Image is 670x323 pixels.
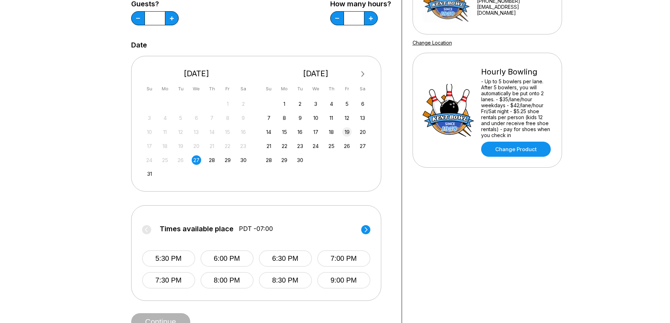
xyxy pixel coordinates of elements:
[264,84,274,93] div: Su
[261,69,370,78] div: [DATE]
[238,141,248,151] div: Not available Saturday, August 23rd, 2025
[192,141,201,151] div: Not available Wednesday, August 20th, 2025
[295,155,305,165] div: Choose Tuesday, September 30th, 2025
[263,98,369,165] div: month 2025-09
[223,127,232,137] div: Not available Friday, August 15th, 2025
[238,84,248,93] div: Sa
[176,113,185,123] div: Not available Tuesday, August 5th, 2025
[327,84,336,93] div: Th
[311,127,320,137] div: Choose Wednesday, September 17th, 2025
[207,84,217,93] div: Th
[223,155,232,165] div: Choose Friday, August 29th, 2025
[342,113,352,123] div: Choose Friday, September 12th, 2025
[481,67,553,77] div: Hourly Bowling
[176,141,185,151] div: Not available Tuesday, August 19th, 2025
[200,250,254,267] button: 6:00 PM
[358,113,368,123] div: Choose Saturday, September 13th, 2025
[358,141,368,151] div: Choose Saturday, September 27th, 2025
[239,225,273,233] span: PDT -07:00
[311,113,320,123] div: Choose Wednesday, September 10th, 2025
[358,127,368,137] div: Choose Saturday, September 20th, 2025
[280,113,289,123] div: Choose Monday, September 8th, 2025
[280,141,289,151] div: Choose Monday, September 22nd, 2025
[176,155,185,165] div: Not available Tuesday, August 26th, 2025
[160,225,234,233] span: Times available place
[295,99,305,109] div: Choose Tuesday, September 2nd, 2025
[259,250,312,267] button: 6:30 PM
[223,84,232,93] div: Fr
[160,113,170,123] div: Not available Monday, August 4th, 2025
[295,113,305,123] div: Choose Tuesday, September 9th, 2025
[192,84,201,93] div: We
[238,127,248,137] div: Not available Saturday, August 16th, 2025
[264,127,274,137] div: Choose Sunday, September 14th, 2025
[238,99,248,109] div: Not available Saturday, August 2nd, 2025
[207,113,217,123] div: Not available Thursday, August 7th, 2025
[259,272,312,289] button: 8:30 PM
[280,99,289,109] div: Choose Monday, September 1st, 2025
[207,127,217,137] div: Not available Thursday, August 14th, 2025
[264,155,274,165] div: Choose Sunday, September 28th, 2025
[160,127,170,137] div: Not available Monday, August 11th, 2025
[342,141,352,151] div: Choose Friday, September 26th, 2025
[145,169,154,179] div: Choose Sunday, August 31st, 2025
[200,272,254,289] button: 8:00 PM
[342,127,352,137] div: Choose Friday, September 19th, 2025
[317,272,370,289] button: 9:00 PM
[342,99,352,109] div: Choose Friday, September 5th, 2025
[207,155,217,165] div: Choose Thursday, August 28th, 2025
[311,99,320,109] div: Choose Wednesday, September 3rd, 2025
[311,84,320,93] div: We
[264,141,274,151] div: Choose Sunday, September 21st, 2025
[176,84,185,93] div: Tu
[145,141,154,151] div: Not available Sunday, August 17th, 2025
[280,84,289,93] div: Mo
[145,113,154,123] div: Not available Sunday, August 3rd, 2025
[207,141,217,151] div: Not available Thursday, August 21st, 2025
[144,98,249,179] div: month 2025-08
[238,113,248,123] div: Not available Saturday, August 9th, 2025
[327,99,336,109] div: Choose Thursday, September 4th, 2025
[131,41,147,49] label: Date
[327,127,336,137] div: Choose Thursday, September 18th, 2025
[264,113,274,123] div: Choose Sunday, September 7th, 2025
[142,250,195,267] button: 5:30 PM
[295,141,305,151] div: Choose Tuesday, September 23rd, 2025
[295,127,305,137] div: Choose Tuesday, September 16th, 2025
[477,4,552,16] a: [EMAIL_ADDRESS][DOMAIN_NAME]
[327,113,336,123] div: Choose Thursday, September 11th, 2025
[280,127,289,137] div: Choose Monday, September 15th, 2025
[481,78,553,138] div: - Up to 5 bowlers per lane. After 5 bowlers, you will automatically be put onto 2 lanes. - $35/la...
[192,127,201,137] div: Not available Wednesday, August 13th, 2025
[311,141,320,151] div: Choose Wednesday, September 24th, 2025
[358,84,368,93] div: Sa
[142,69,251,78] div: [DATE]
[280,155,289,165] div: Choose Monday, September 29th, 2025
[295,84,305,93] div: Tu
[223,113,232,123] div: Not available Friday, August 8th, 2025
[192,113,201,123] div: Not available Wednesday, August 6th, 2025
[327,141,336,151] div: Choose Thursday, September 25th, 2025
[342,84,352,93] div: Fr
[160,84,170,93] div: Mo
[145,84,154,93] div: Su
[192,155,201,165] div: Choose Wednesday, August 27th, 2025
[223,141,232,151] div: Not available Friday, August 22nd, 2025
[481,142,551,157] a: Change Product
[238,155,248,165] div: Choose Saturday, August 30th, 2025
[317,250,370,267] button: 7:00 PM
[413,40,452,46] a: Change Location
[160,155,170,165] div: Not available Monday, August 25th, 2025
[358,99,368,109] div: Choose Saturday, September 6th, 2025
[422,84,475,137] img: Hourly Bowling
[176,127,185,137] div: Not available Tuesday, August 12th, 2025
[160,141,170,151] div: Not available Monday, August 18th, 2025
[145,155,154,165] div: Not available Sunday, August 24th, 2025
[357,69,369,80] button: Next Month
[223,99,232,109] div: Not available Friday, August 1st, 2025
[145,127,154,137] div: Not available Sunday, August 10th, 2025
[142,272,195,289] button: 7:30 PM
